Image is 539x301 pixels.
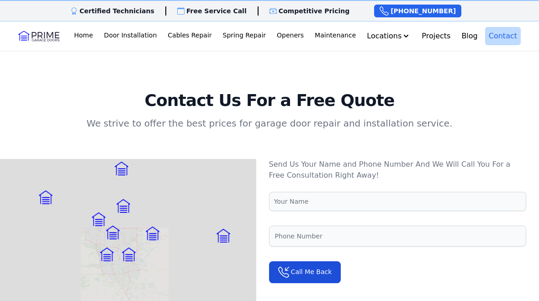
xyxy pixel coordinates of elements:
[279,6,350,16] p: Competitive Pricing
[106,226,120,239] img: Marker
[374,5,461,17] a: [PHONE_NUMBER]
[122,248,136,261] img: Marker
[485,27,521,45] a: Contact
[18,29,59,43] img: Logo
[186,6,247,16] p: Free Service Call
[269,261,341,283] button: Call Me Back
[269,192,526,211] input: Your Name
[311,27,359,45] a: Maintenance
[418,27,454,45] a: Projects
[116,199,130,213] img: Marker
[100,27,161,45] a: Door Installation
[164,27,215,45] a: Cables Repair
[100,248,114,261] img: Marker
[70,27,96,45] a: Home
[92,212,106,226] img: Marker
[363,27,414,45] button: Locations
[269,159,526,181] p: Send Us Your Name and Phone Number And We Will Call You For a Free Consultation Right Away!
[79,6,154,16] p: Certified Technicians
[269,226,526,247] input: Phone Number
[146,227,159,240] img: Marker
[39,190,53,204] img: Marker
[219,27,269,45] a: Spring Repair
[115,162,128,175] img: Marker
[217,229,230,243] img: Marker
[458,27,481,45] a: Blog
[273,27,307,45] a: Openers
